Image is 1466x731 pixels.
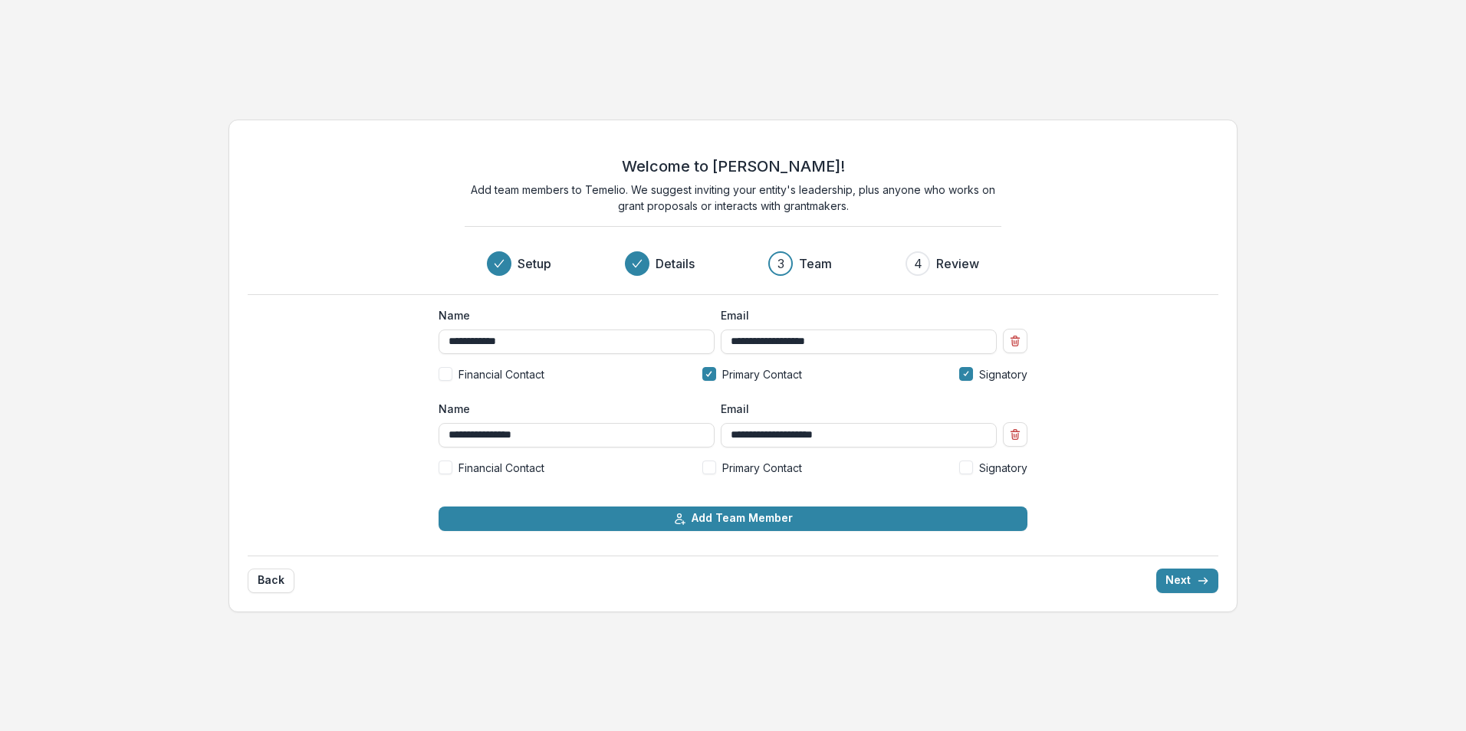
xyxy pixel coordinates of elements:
label: Name [439,401,705,417]
span: Primary Contact [722,366,802,382]
button: Add Team Member [439,506,1027,531]
h3: Review [936,254,979,273]
h3: Team [799,254,832,273]
div: 3 [777,254,784,273]
div: 4 [914,254,922,273]
button: Remove team member [1003,329,1027,353]
label: Email [721,401,988,417]
span: Signatory [979,366,1027,382]
h3: Details [656,254,695,273]
label: Email [721,307,988,323]
div: Progress [487,251,979,276]
span: Financial Contact [459,460,544,476]
button: Remove team member [1003,422,1027,447]
button: Back [248,569,294,593]
span: Signatory [979,460,1027,476]
span: Financial Contact [459,366,544,382]
label: Name [439,307,705,323]
span: Primary Contact [722,460,802,476]
p: Add team members to Temelio. We suggest inviting your entity's leadership, plus anyone who works ... [465,182,1001,214]
h2: Welcome to [PERSON_NAME]! [622,157,845,175]
button: Next [1156,569,1218,593]
h3: Setup [518,254,551,273]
